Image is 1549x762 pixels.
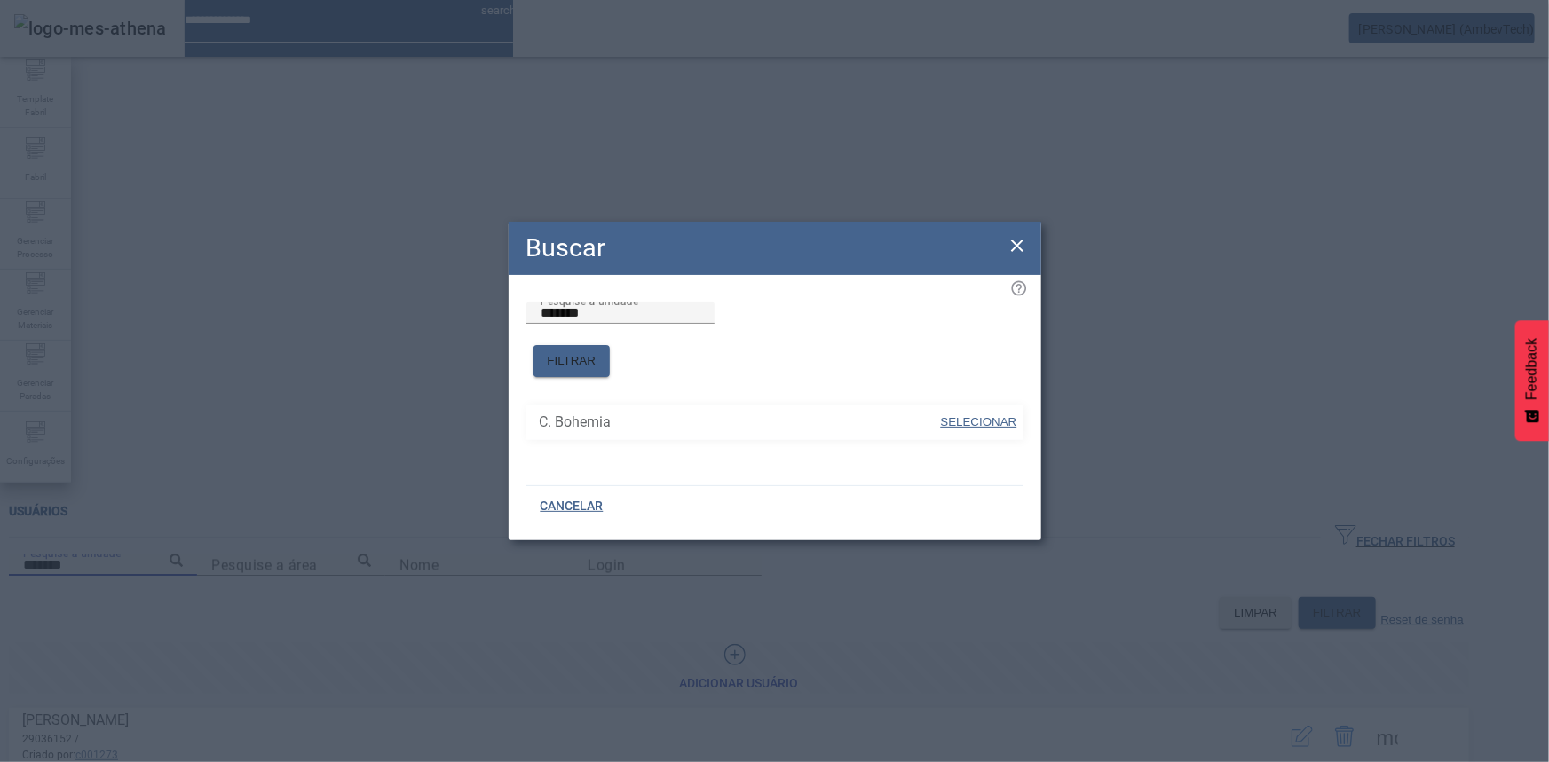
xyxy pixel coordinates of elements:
h2: Buscar [526,229,606,267]
mat-label: Pesquise a unidade [541,295,638,307]
span: SELECIONAR [941,415,1017,428]
button: SELECIONAR [938,406,1018,438]
span: C. Bohemia [540,412,939,433]
span: FILTRAR [548,352,597,370]
button: CANCELAR [526,491,618,522]
button: Feedback - Mostrar pesquisa [1515,320,1549,441]
button: FILTRAR [533,345,611,377]
span: Feedback [1524,338,1540,400]
span: CANCELAR [541,498,604,515]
